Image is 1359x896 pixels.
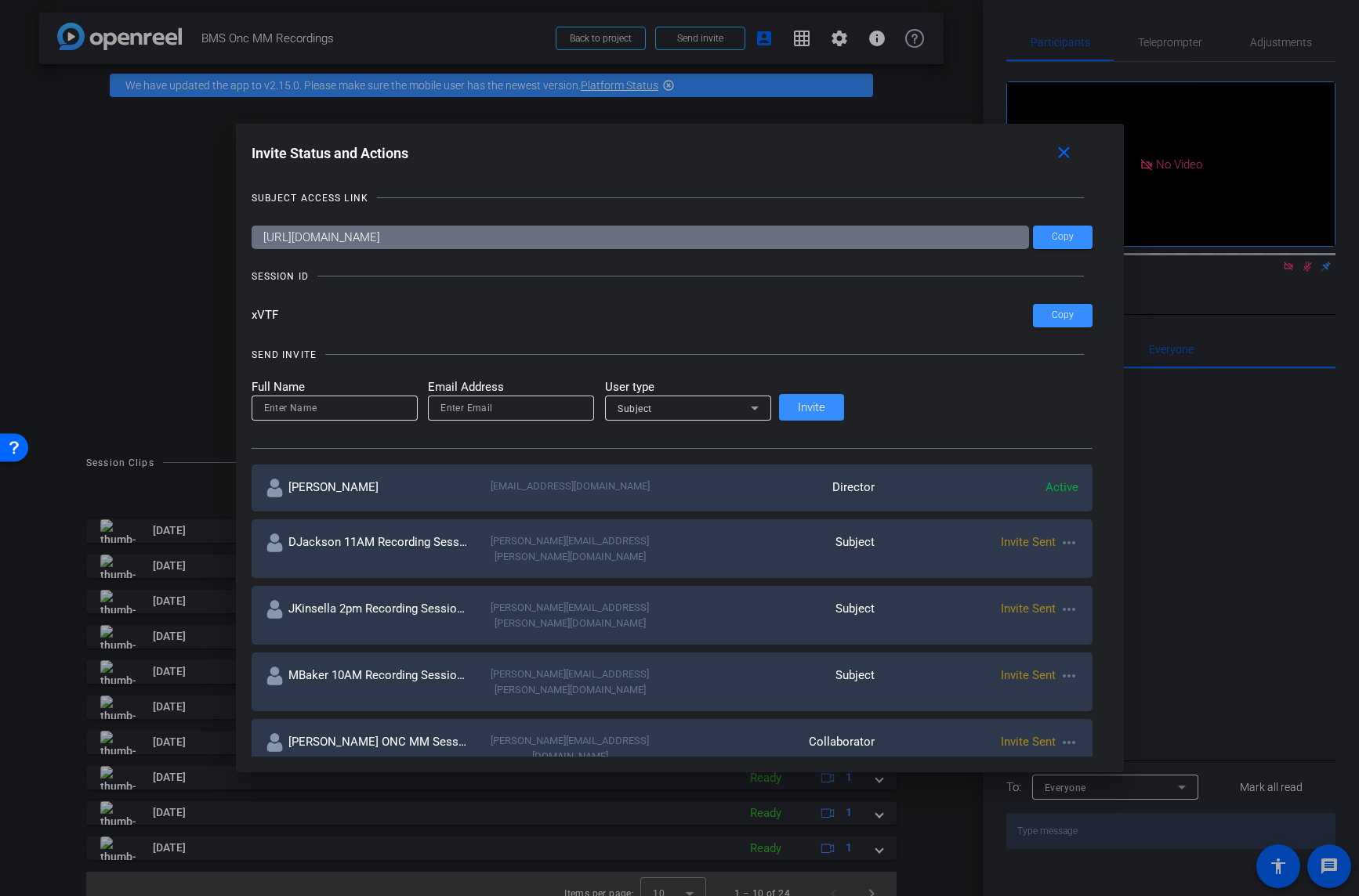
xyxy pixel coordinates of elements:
mat-icon: more_horiz [1060,733,1078,752]
openreel-title-line: SUBJECT ACCESS LINK [252,190,1093,206]
mat-label: User type [605,378,771,396]
div: DJackson 11AM Recording Session [266,533,469,564]
div: [PERSON_NAME] ONC MM Sessions [266,733,469,764]
input: Enter Name [264,399,405,417]
div: [PERSON_NAME] [266,479,469,497]
mat-icon: more_horiz [1060,533,1078,552]
div: Director [672,479,875,497]
div: [PERSON_NAME][EMAIL_ADDRESS][PERSON_NAME][DOMAIN_NAME] [469,533,672,564]
span: Invite Sent [1001,668,1056,682]
span: Invite Sent [1001,602,1056,616]
div: [PERSON_NAME][EMAIL_ADDRESS][PERSON_NAME][DOMAIN_NAME] [469,600,672,630]
span: Copy [1052,231,1074,243]
span: Subject [618,403,652,414]
input: Enter Email [440,399,582,417]
span: Invite Sent [1001,535,1056,549]
mat-label: Email Address [428,378,594,396]
openreel-title-line: SESSION ID [252,269,1093,284]
span: Invite Sent [1001,735,1056,749]
div: [PERSON_NAME][EMAIL_ADDRESS][PERSON_NAME][DOMAIN_NAME] [469,667,672,697]
div: MBaker 10AM Recording Session Log In [266,667,469,697]
mat-icon: more_horiz [1060,600,1078,619]
div: SESSION ID [252,269,309,284]
openreel-title-line: SEND INVITE [252,347,1093,363]
mat-icon: close [1054,143,1074,163]
mat-label: Full Name [252,378,418,396]
div: [PERSON_NAME][EMAIL_ADDRESS][DOMAIN_NAME] [469,733,672,764]
div: Subject [672,533,875,564]
div: SEND INVITE [252,347,317,363]
div: JKinsella 2pm Recording Session--use this email to enter [266,600,469,630]
mat-icon: more_horiz [1060,667,1078,685]
div: [EMAIL_ADDRESS][DOMAIN_NAME] [469,479,672,497]
div: Invite Status and Actions [252,139,1093,168]
span: Copy [1052,309,1074,321]
div: Subject [672,600,875,630]
div: Subject [672,667,875,697]
div: SUBJECT ACCESS LINK [252,190,368,206]
button: Copy [1033,304,1093,327]
div: Collaborator [672,733,875,764]
span: Active [1046,480,1078,494]
button: Copy [1033,226,1093,249]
